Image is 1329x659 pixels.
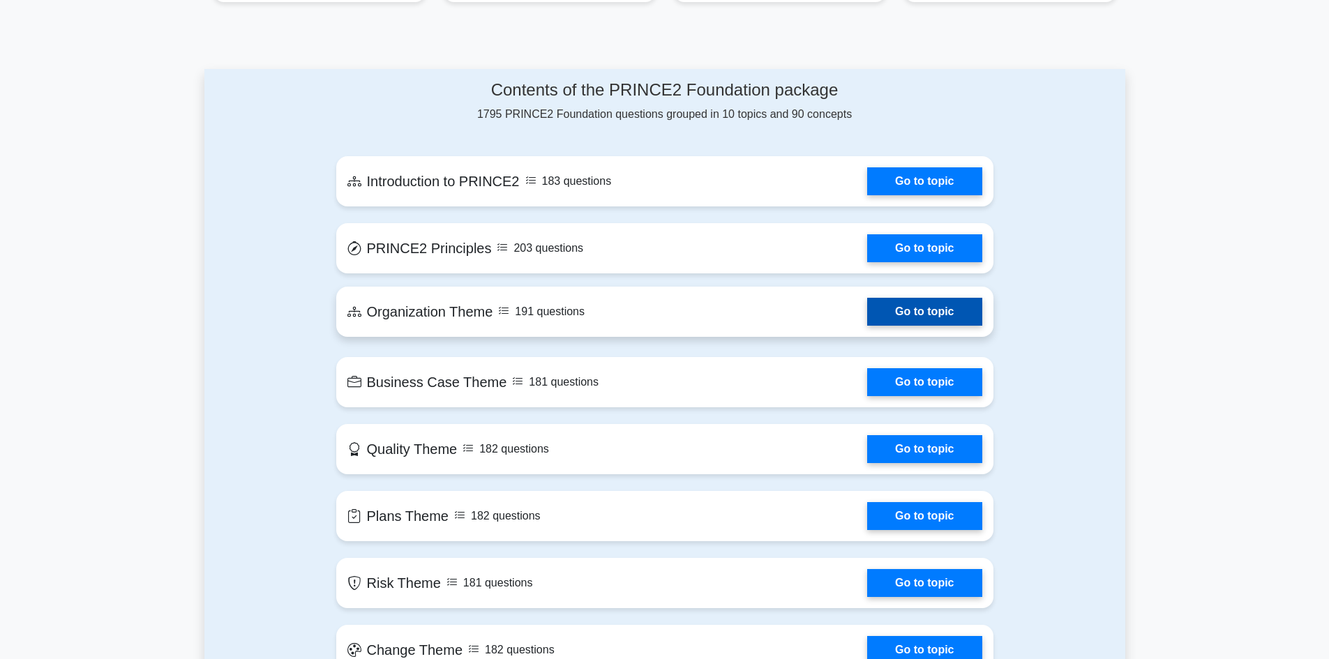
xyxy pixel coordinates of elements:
div: 1795 PRINCE2 Foundation questions grouped in 10 topics and 90 concepts [336,80,993,123]
a: Go to topic [867,167,982,195]
a: Go to topic [867,502,982,530]
a: Go to topic [867,298,982,326]
a: Go to topic [867,234,982,262]
a: Go to topic [867,435,982,463]
a: Go to topic [867,368,982,396]
a: Go to topic [867,569,982,597]
h4: Contents of the PRINCE2 Foundation package [336,80,993,100]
